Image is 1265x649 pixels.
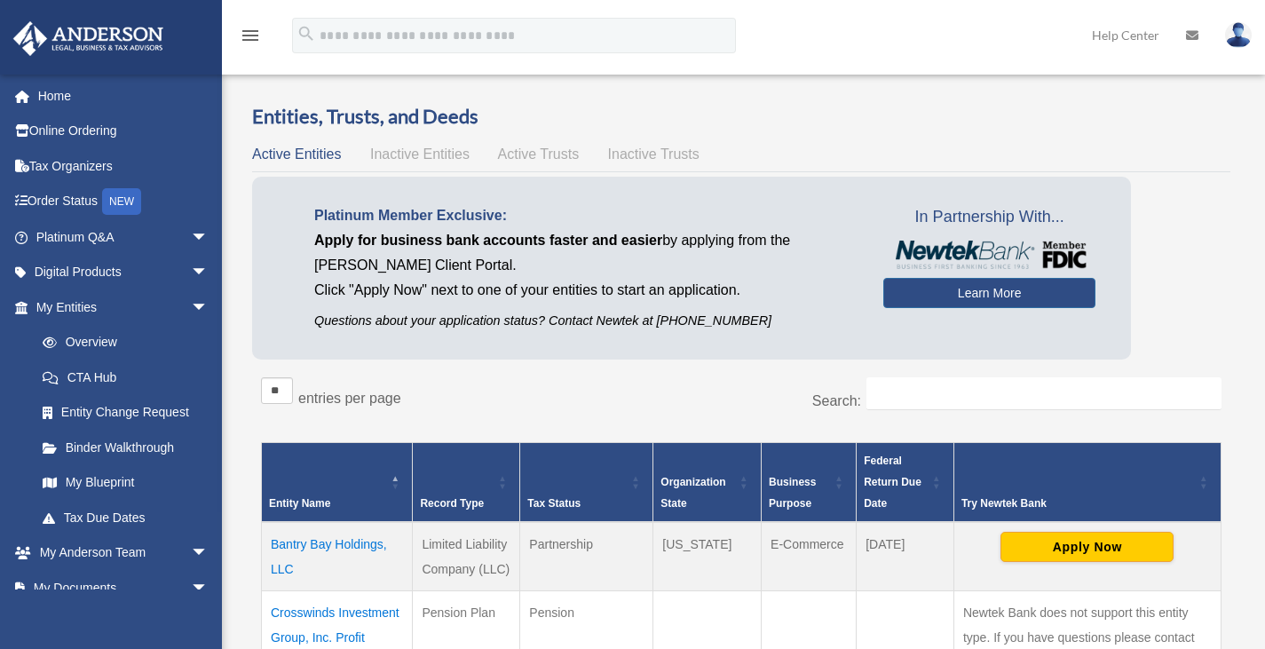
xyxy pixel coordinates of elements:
[191,255,226,291] span: arrow_drop_down
[653,443,762,523] th: Organization State: Activate to sort
[12,570,235,605] a: My Documentsarrow_drop_down
[12,114,235,149] a: Online Ordering
[769,476,816,510] span: Business Purpose
[883,203,1095,232] span: In Partnership With...
[12,535,235,571] a: My Anderson Teamarrow_drop_down
[762,443,857,523] th: Business Purpose: Activate to sort
[857,443,954,523] th: Federal Return Due Date: Activate to sort
[961,493,1194,514] div: Try Newtek Bank
[12,255,235,290] a: Digital Productsarrow_drop_down
[1000,532,1174,562] button: Apply Now
[527,497,581,510] span: Tax Status
[269,497,330,510] span: Entity Name
[762,522,857,591] td: E-Commerce
[314,233,662,248] span: Apply for business bank accounts faster and easier
[314,203,857,228] p: Platinum Member Exclusive:
[25,325,217,360] a: Overview
[25,465,226,501] a: My Blueprint
[12,184,235,220] a: Order StatusNEW
[296,24,316,44] i: search
[25,360,226,395] a: CTA Hub
[25,430,226,465] a: Binder Walkthrough
[102,188,141,215] div: NEW
[413,522,520,591] td: Limited Liability Company (LLC)
[660,476,725,510] span: Organization State
[413,443,520,523] th: Record Type: Activate to sort
[262,522,413,591] td: Bantry Bay Holdings, LLC
[883,278,1095,308] a: Learn More
[191,535,226,572] span: arrow_drop_down
[262,443,413,523] th: Entity Name: Activate to invert sorting
[298,391,401,406] label: entries per page
[892,241,1087,269] img: NewtekBankLogoSM.png
[25,395,226,431] a: Entity Change Request
[191,289,226,326] span: arrow_drop_down
[812,393,861,408] label: Search:
[240,25,261,46] i: menu
[252,103,1230,131] h3: Entities, Trusts, and Deeds
[12,78,235,114] a: Home
[314,310,857,332] p: Questions about your application status? Contact Newtek at [PHONE_NUMBER]
[520,443,653,523] th: Tax Status: Activate to sort
[314,278,857,303] p: Click "Apply Now" next to one of your entities to start an application.
[8,21,169,56] img: Anderson Advisors Platinum Portal
[864,455,921,510] span: Federal Return Due Date
[12,289,226,325] a: My Entitiesarrow_drop_down
[1225,22,1252,48] img: User Pic
[953,443,1221,523] th: Try Newtek Bank : Activate to sort
[314,228,857,278] p: by applying from the [PERSON_NAME] Client Portal.
[420,497,484,510] span: Record Type
[252,146,341,162] span: Active Entities
[520,522,653,591] td: Partnership
[12,219,235,255] a: Platinum Q&Aarrow_drop_down
[498,146,580,162] span: Active Trusts
[370,146,470,162] span: Inactive Entities
[191,219,226,256] span: arrow_drop_down
[608,146,700,162] span: Inactive Trusts
[857,522,954,591] td: [DATE]
[25,500,226,535] a: Tax Due Dates
[240,31,261,46] a: menu
[653,522,762,591] td: [US_STATE]
[191,570,226,606] span: arrow_drop_down
[12,148,235,184] a: Tax Organizers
